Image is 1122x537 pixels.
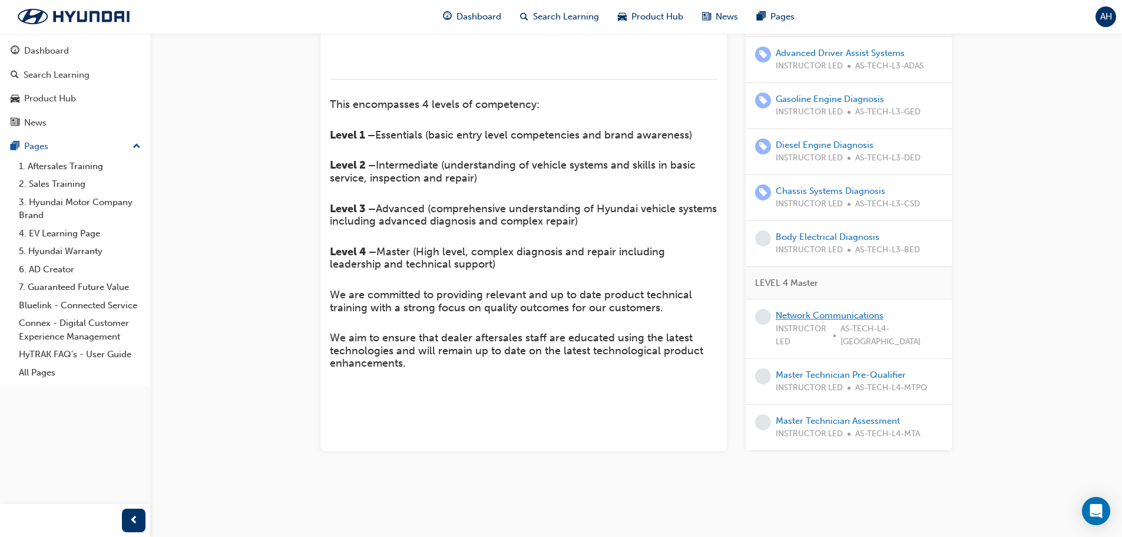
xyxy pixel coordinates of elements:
span: AS-TECH-L3-DED [855,151,921,165]
a: Product Hub [5,88,145,110]
span: INSTRUCTOR LED [776,106,843,119]
button: DashboardSearch LearningProduct HubNews [5,38,145,136]
span: INSTRUCTOR LED [776,243,843,257]
span: INSTRUCTOR LED [776,60,843,73]
span: Level 1 – [330,129,375,141]
span: guage-icon [11,46,19,57]
span: INSTRUCTOR LED [776,381,843,395]
a: Master Technician Pre-Qualifier [776,370,906,380]
span: learningRecordVerb_NONE-icon [755,368,771,384]
a: car-iconProduct Hub [608,5,693,29]
span: prev-icon [130,513,138,528]
div: Pages [24,140,48,153]
div: News [24,116,47,130]
span: car-icon [11,94,19,104]
div: Open Intercom Messenger [1082,497,1110,525]
span: learningRecordVerb_ENROLL-icon [755,47,771,62]
span: We aim to ensure that dealer aftersales staff are educated using the latest technologies and will... [330,331,706,370]
div: Search Learning [24,68,90,82]
a: Search Learning [5,64,145,86]
a: Diesel Engine Diagnosis [776,140,873,150]
span: Essentials (basic entry level competencies and brand awareness) [375,129,692,141]
span: car-icon [618,9,627,24]
span: AS-TECH-L4-[GEOGRAPHIC_DATA] [840,322,942,349]
span: AS-TECH-L3-GED [855,106,921,119]
span: Product Hub [631,10,683,24]
span: learningRecordVerb_ENROLL-icon [755,139,771,154]
span: news-icon [702,9,711,24]
span: Advanced (comprehensive understanding of Hyundai vehicle systems including advanced diagnosis and... [330,202,720,228]
a: pages-iconPages [747,5,804,29]
span: up-icon [133,139,141,154]
a: Dashboard [5,40,145,62]
img: Trak [6,4,141,29]
span: AS-TECH-L3-BED [855,243,920,257]
span: guage-icon [443,9,452,24]
span: Pages [770,10,795,24]
button: AH [1095,6,1116,27]
a: 4. EV Learning Page [14,225,145,243]
span: AS-TECH-L4-MTPQ [855,381,927,395]
a: guage-iconDashboard [433,5,511,29]
span: pages-icon [757,9,766,24]
span: search-icon [11,70,19,81]
a: news-iconNews [693,5,747,29]
a: 2. Sales Training [14,175,145,193]
span: Intermediate (understanding of vehicle systems and skills in basic service, inspection and repair) [330,159,699,185]
button: Pages [5,136,145,157]
span: learningRecordVerb_NONE-icon [755,414,771,430]
a: 5. Hyundai Warranty [14,242,145,261]
span: AH [1100,10,1112,24]
a: 1. Aftersales Training [14,157,145,176]
span: INSTRUCTOR LED [776,151,843,165]
span: learningRecordVerb_NONE-icon [755,309,771,325]
span: AS-TECH-L3-ADAS [855,60,924,73]
span: INSTRUCTOR LED [776,197,843,211]
span: learningRecordVerb_ENROLL-icon [755,93,771,108]
span: Search Learning [533,10,599,24]
span: Level 3 – [330,202,376,215]
a: search-iconSearch Learning [511,5,608,29]
a: 6. AD Creator [14,261,145,279]
a: Chassis Systems Diagnosis [776,186,885,196]
span: news-icon [11,118,19,129]
span: We are committed to providing relevant and up to date product technical training with a strong fo... [330,288,695,314]
span: INSTRUCTOR LED [776,427,843,441]
span: pages-icon [11,141,19,152]
a: HyTRAK FAQ's - User Guide [14,345,145,364]
span: LEVEL 4 Master [755,276,818,290]
span: Master (High level, complex diagnosis and repair including leadership and technical support) [330,245,668,271]
div: Product Hub [24,92,76,106]
span: Dashboard [456,10,501,24]
span: Level 4 – [330,245,376,258]
span: INSTRUCTOR LED [776,322,829,349]
span: AS-TECH-L4-MTA [855,427,920,441]
a: Network Communications [776,310,883,321]
a: Bluelink - Connected Service [14,296,145,315]
span: Level 2 – [330,159,376,172]
a: News [5,112,145,134]
a: 3. Hyundai Motor Company Brand [14,193,145,225]
a: Body Electrical Diagnosis [776,232,879,242]
span: learningRecordVerb_ENROLL-icon [755,185,771,200]
span: AS-TECH-L3-CSD [855,197,920,211]
span: News [716,10,738,24]
a: 7. Guaranteed Future Value [14,278,145,296]
a: Gasoline Engine Diagnosis [776,94,884,104]
a: Master Technician Assessment [776,416,900,426]
a: Connex - Digital Customer Experience Management [14,314,145,345]
div: Dashboard [24,44,69,58]
a: All Pages [14,364,145,382]
span: learningRecordVerb_NONE-icon [755,230,771,246]
a: Advanced Driver Assist Systems [776,48,905,58]
span: This encompasses 4 levels of competency: [330,98,540,111]
span: search-icon [520,9,528,24]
